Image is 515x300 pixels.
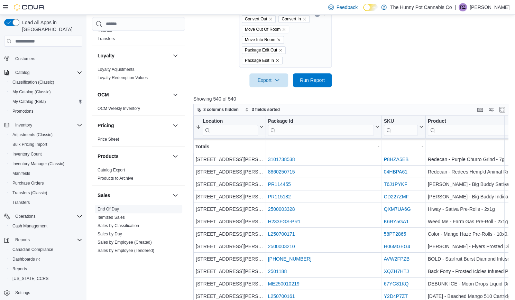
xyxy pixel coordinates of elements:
a: [PHONE_NUMBER] [268,256,311,262]
span: Customers [15,56,35,62]
span: Move Into Room [242,36,284,44]
button: Reports [12,236,33,244]
span: Convert Out [245,16,267,22]
button: Cash Management [7,221,85,231]
a: Dashboards [10,255,43,263]
h3: Products [98,153,119,160]
span: Reports [12,266,27,272]
a: 2500003210 [268,244,295,250]
button: Inventory Manager (Classic) [7,159,85,169]
span: Inventory Manager (Classic) [10,160,82,168]
a: OCM Weekly Inventory [98,106,140,111]
span: Bulk Pricing Import [10,140,82,149]
span: Customers [12,54,82,63]
span: Sales by Employee (Created) [98,240,152,245]
button: Run Report [293,73,332,87]
h3: Sales [98,192,110,199]
a: Promotions [10,107,36,115]
span: Purchase Orders [10,179,82,187]
span: Loyalty Adjustments [98,67,135,73]
a: My Catalog (Classic) [10,88,54,96]
a: Canadian Compliance [10,245,56,254]
button: Pricing [98,122,170,129]
div: Package URL [268,118,374,136]
button: Remove Convert In from selection in this group [302,17,306,21]
div: Products [92,166,185,186]
span: My Catalog (Beta) [10,97,82,106]
a: Bulk Pricing Import [10,140,50,149]
div: Loyalty [92,66,185,85]
button: Settings [1,288,85,298]
span: Transfers [10,198,82,207]
a: Transfers (Classic) [10,189,50,197]
div: - [384,142,423,151]
span: Reports [15,237,30,243]
button: Remove Package Edit Out from selection in this group [278,48,283,52]
button: Remove Move Into Room from selection in this group [277,38,281,42]
span: Transfers [12,200,30,205]
a: Purchase Orders [10,179,47,187]
a: Adjustments (Classic) [10,131,55,139]
span: Itemized Sales [98,215,125,221]
a: Y2D4P7ZT [384,294,407,299]
span: Cash Management [12,223,47,229]
a: Loyalty Adjustments [98,67,135,72]
div: Pricing [92,135,185,147]
div: OCM [92,105,185,116]
div: - [268,142,379,151]
button: Inventory [12,121,35,129]
button: Sales [98,192,170,199]
button: Package Id [268,118,379,136]
a: H233FGS-PR1 [268,219,300,225]
a: Itemized Sales [98,215,125,220]
a: Inventory Count [10,150,45,158]
span: Transfers (Classic) [10,189,82,197]
a: QXM7UA6G [384,207,411,212]
span: Dashboards [10,255,82,263]
a: Catalog Export [98,168,125,173]
div: SKU URL [384,118,417,136]
span: RZ [460,3,466,11]
span: Washington CCRS [10,274,82,283]
span: Convert In [278,15,309,23]
h3: Pricing [98,122,114,129]
span: Promotions [10,107,82,115]
span: Transfers [98,36,115,42]
button: Reports [7,264,85,274]
a: PR114455 [268,182,291,187]
p: | [454,3,456,11]
div: [STREET_ADDRESS][PERSON_NAME] [196,180,264,189]
button: OCM [171,91,180,99]
button: Purchase Orders [7,178,85,188]
span: Promotions [12,109,34,114]
span: Classification (Classic) [12,79,54,85]
button: Keyboard shortcuts [476,105,484,114]
button: Display options [487,105,495,114]
a: [US_STATE] CCRS [10,274,51,283]
button: Customers [1,54,85,64]
span: Sales by Employee (Tendered) [98,248,154,254]
button: Transfers (Classic) [7,188,85,198]
button: Operations [1,212,85,221]
span: Transfers (Classic) [12,190,47,196]
a: L250700161 [268,294,295,299]
button: Loyalty [171,52,180,60]
span: Run Report [300,77,325,84]
div: [STREET_ADDRESS][PERSON_NAME] [196,218,264,226]
div: Ramon Zavalza [459,3,467,11]
button: Enter fullscreen [498,105,506,114]
img: Cova [14,4,45,11]
button: [US_STATE] CCRS [7,274,85,283]
span: Adjustments (Classic) [12,132,53,138]
button: Bulk Pricing Import [7,140,85,149]
a: 04HBPA61 [384,169,407,175]
button: Catalog [1,68,85,77]
a: My Catalog (Beta) [10,97,49,106]
button: Canadian Compliance [7,245,85,254]
span: Operations [12,212,82,221]
button: My Catalog (Classic) [7,87,85,97]
span: Catalog [12,68,82,77]
span: Classification (Classic) [10,78,82,86]
span: Operations [15,214,36,219]
a: 2500003328 [268,207,295,212]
